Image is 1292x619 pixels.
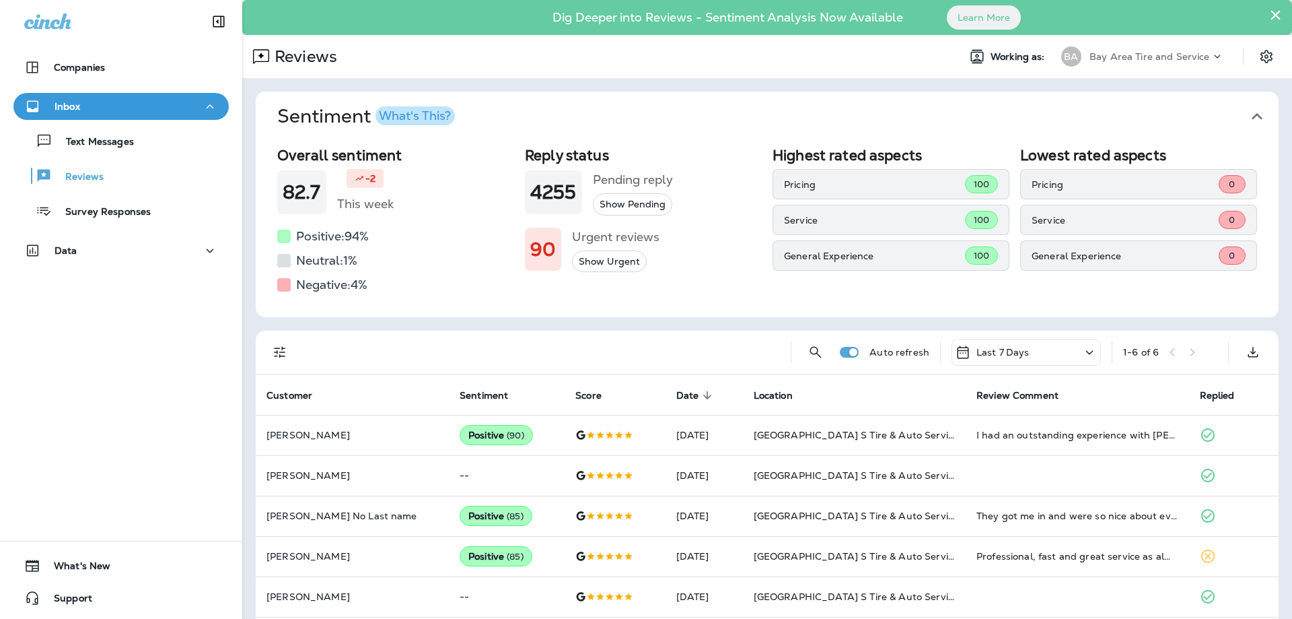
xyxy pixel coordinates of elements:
[754,390,793,401] span: Location
[676,390,699,401] span: Date
[666,577,743,617] td: [DATE]
[1200,389,1252,401] span: Replied
[13,93,229,120] button: Inbox
[52,171,104,184] p: Reviews
[296,274,367,296] h5: Negative: 4 %
[666,455,743,496] td: [DATE]
[507,551,524,562] span: ( 85 )
[52,206,151,219] p: Survey Responses
[277,147,514,164] h2: Overall sentiment
[266,591,438,602] p: [PERSON_NAME]
[507,430,524,441] span: ( 90 )
[754,469,958,482] span: [GEOGRAPHIC_DATA] S Tire & Auto Service
[1254,44,1279,69] button: Settings
[283,181,321,203] h1: 82.7
[754,389,810,401] span: Location
[1061,46,1081,67] div: BA
[365,172,375,185] p: -2
[1032,215,1219,226] p: Service
[269,46,337,67] p: Reviews
[256,141,1279,317] div: SentimentWhat's This?
[976,389,1076,401] span: Review Comment
[1032,179,1219,190] p: Pricing
[13,197,229,225] button: Survey Responses
[266,339,293,366] button: Filters
[13,127,229,155] button: Text Messages
[530,181,577,203] h1: 4255
[773,147,1009,164] h2: Highest rated aspects
[460,389,526,401] span: Sentiment
[754,429,958,441] span: [GEOGRAPHIC_DATA] S Tire & Auto Service
[974,214,989,226] span: 100
[200,8,238,35] button: Collapse Sidebar
[449,577,565,617] td: --
[784,179,965,190] p: Pricing
[449,455,565,496] td: --
[1089,51,1210,62] p: Bay Area Tire and Service
[1020,147,1257,164] h2: Lowest rated aspects
[974,250,989,261] span: 100
[593,169,673,191] h5: Pending reply
[1032,251,1219,261] p: General Experience
[379,110,451,122] div: What's This?
[13,54,229,81] button: Companies
[52,136,134,149] p: Text Messages
[460,506,532,526] div: Positive
[1229,178,1235,190] span: 0
[460,546,532,566] div: Positive
[296,226,369,247] h5: Positive: 94 %
[754,591,958,603] span: [GEOGRAPHIC_DATA] S Tire & Auto Service
[947,5,1021,30] button: Learn More
[375,106,455,125] button: What's This?
[266,92,1289,141] button: SentimentWhat's This?
[802,339,829,366] button: Search Reviews
[754,550,958,562] span: [GEOGRAPHIC_DATA] S Tire & Auto Service
[666,536,743,577] td: [DATE]
[1229,214,1235,226] span: 0
[1229,250,1235,261] span: 0
[460,390,508,401] span: Sentiment
[507,511,524,522] span: ( 85 )
[337,193,394,215] h5: This week
[976,347,1030,358] p: Last 7 Days
[593,193,672,216] button: Show Pending
[1200,390,1235,401] span: Replied
[666,496,743,536] td: [DATE]
[266,470,438,481] p: [PERSON_NAME]
[754,510,958,522] span: [GEOGRAPHIC_DATA] S Tire & Auto Service
[513,15,942,20] p: Dig Deeper into Reviews - Sentiment Analysis Now Available
[266,551,438,562] p: [PERSON_NAME]
[976,509,1178,523] div: They got me in and were so nice about everything! will definitely go back!
[575,390,602,401] span: Score
[676,389,717,401] span: Date
[266,389,330,401] span: Customer
[55,101,80,112] p: Inbox
[1240,339,1266,366] button: Export as CSV
[666,415,743,455] td: [DATE]
[266,390,312,401] span: Customer
[40,593,92,609] span: Support
[976,550,1178,563] div: Professional, fast and great service as always!
[869,347,929,358] p: Auto refresh
[784,251,965,261] p: General Experience
[13,552,229,579] button: What's New
[575,389,619,401] span: Score
[572,226,659,248] h5: Urgent reviews
[13,237,229,264] button: Data
[54,62,105,73] p: Companies
[277,105,455,128] h1: Sentiment
[1269,4,1282,26] button: Close
[40,560,110,577] span: What's New
[13,585,229,612] button: Support
[974,178,989,190] span: 100
[460,425,533,445] div: Positive
[266,511,438,521] p: [PERSON_NAME] No Last name
[266,430,438,441] p: [PERSON_NAME]
[976,390,1058,401] span: Review Comment
[296,250,357,271] h5: Neutral: 1 %
[976,428,1178,442] div: I had an outstanding experience with Joe at Bay Area Point Tires. When a tire on my car completel...
[1123,347,1159,358] div: 1 - 6 of 6
[525,147,762,164] h2: Reply status
[991,51,1048,63] span: Working as:
[13,162,229,190] button: Reviews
